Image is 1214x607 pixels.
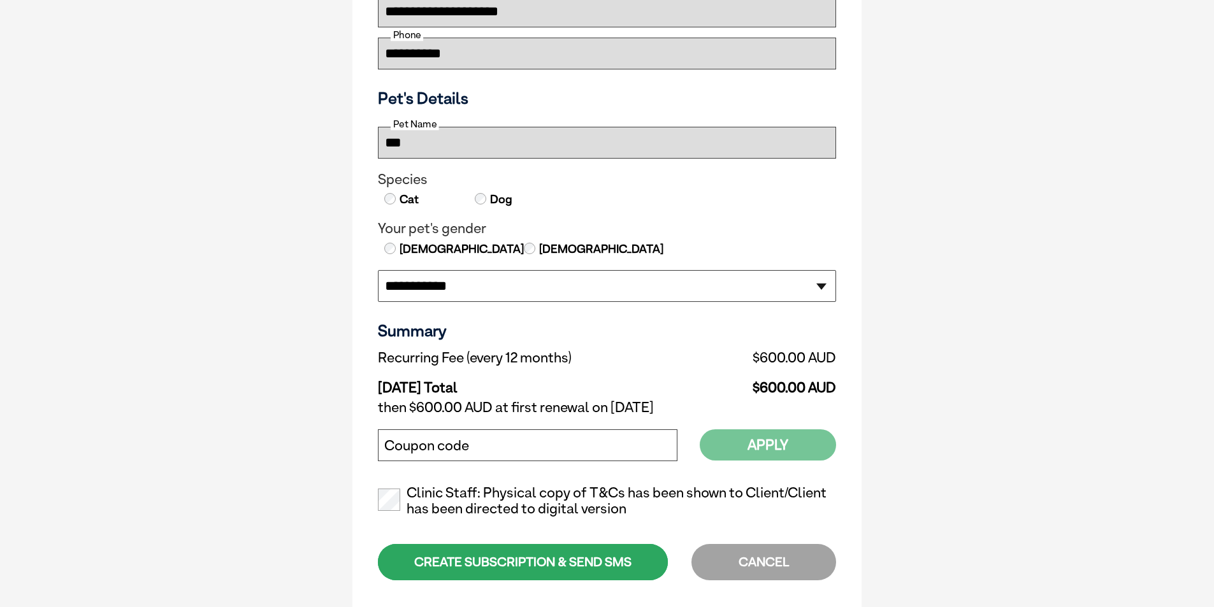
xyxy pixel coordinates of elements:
[691,544,836,580] div: CANCEL
[378,346,696,369] td: Recurring Fee (every 12 months)
[378,220,836,237] legend: Your pet's gender
[378,369,696,396] td: [DATE] Total
[384,438,469,454] label: Coupon code
[378,171,836,188] legend: Species
[378,544,668,580] div: CREATE SUBSCRIPTION & SEND SMS
[696,369,836,396] td: $600.00 AUD
[700,429,836,461] button: Apply
[378,485,836,518] label: Clinic Staff: Physical copy of T&Cs has been shown to Client/Client has been directed to digital ...
[391,29,423,41] label: Phone
[378,489,400,511] input: Clinic Staff: Physical copy of T&Cs has been shown to Client/Client has been directed to digital ...
[696,346,836,369] td: $600.00 AUD
[373,89,841,108] h3: Pet's Details
[378,396,836,419] td: then $600.00 AUD at first renewal on [DATE]
[378,321,836,340] h3: Summary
